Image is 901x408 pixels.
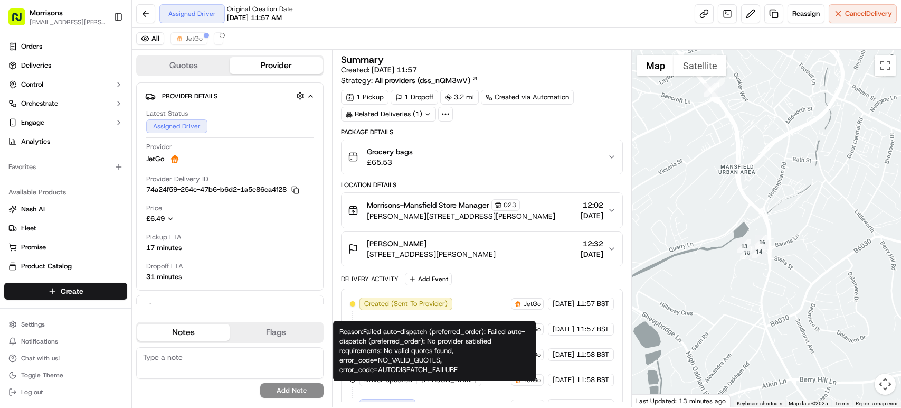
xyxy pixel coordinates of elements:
span: Provider [146,142,172,152]
button: Keyboard shortcuts [737,400,782,407]
button: Settings [4,317,127,332]
div: 16 [755,235,769,249]
span: Settings [21,320,45,329]
button: Quotes [137,57,230,74]
span: £65.53 [367,157,413,168]
button: Show street map [637,55,674,76]
a: Created via Automation [481,90,574,105]
span: 11:58 BST [576,350,609,359]
span: Driver Details [162,304,210,313]
button: Morrisons [30,7,63,18]
span: Analytics [21,137,50,146]
button: Toggle fullscreen view [875,55,896,76]
button: Fleet [4,220,127,237]
span: [PERSON_NAME][STREET_ADDRESS][PERSON_NAME] [367,211,555,221]
span: [PERSON_NAME] [367,238,426,249]
button: Flags [230,324,322,341]
div: 17 minutes [146,243,182,253]
div: 31 minutes [146,272,182,282]
span: Grocery bags [367,146,413,157]
span: [DATE] [581,210,603,221]
button: [PERSON_NAME][STREET_ADDRESS][PERSON_NAME]12:32[DATE] [342,232,622,266]
button: Log out [4,385,127,400]
button: Create [4,283,127,300]
button: [EMAIL_ADDRESS][PERSON_NAME][DOMAIN_NAME] [30,18,105,26]
div: Last Updated: 13 minutes ago [632,394,731,407]
span: [STREET_ADDRESS][PERSON_NAME] [367,249,496,259]
button: Notifications [4,334,127,349]
a: Product Catalog [8,262,123,271]
span: Control [21,80,43,89]
img: Google [634,394,669,407]
div: 1 Pickup [341,90,388,105]
div: 1 [712,78,725,91]
a: Promise [8,243,123,252]
button: Add Event [405,273,452,285]
span: Original Creation Date [227,5,293,13]
img: justeat_logo.png [175,34,184,43]
button: Toggle Theme [4,368,127,383]
div: Favorites [4,159,127,175]
img: justeat_logo.png [168,153,181,165]
span: Dropoff ETA [146,262,183,271]
div: Strategy: [341,75,478,86]
a: Open this area in Google Maps (opens a new window) [634,394,669,407]
span: 11:58 BST [576,375,609,385]
div: 10 [740,246,754,259]
button: Nash AI [4,201,127,218]
div: Reason: Failed auto-dispatch (preferred_order): Failed auto-dispatch (preferred_order): No provid... [333,321,536,381]
span: JetGo [146,154,164,164]
span: Create [61,286,83,296]
div: 13 [737,239,751,253]
span: [DATE] [553,375,574,385]
span: 023 [504,201,516,209]
a: Nash AI [8,205,123,214]
a: Report a map error [856,401,898,406]
button: Orchestrate [4,95,127,112]
span: Promise [21,243,46,252]
span: Nash AI [21,205,45,214]
button: Provider Details [145,87,315,105]
button: JetGo [170,32,207,45]
span: £6.49 [146,214,165,223]
button: 74a24f59-254c-47b6-b6d2-1a5e86ca4f28 [146,185,299,194]
span: 11:57 BST [576,324,609,334]
span: [DATE] [581,249,603,259]
div: 14 [752,245,766,258]
span: Latest Status [146,109,188,118]
span: Toggle Theme [21,371,63,379]
h3: Summary [341,55,384,64]
span: [DATE] 11:57 [372,65,417,75]
button: Notes [137,324,230,341]
button: Product Catalog [4,258,127,275]
span: Pickup ETA [146,233,182,242]
span: Deliveries [21,61,51,70]
span: Created (Sent To Provider) [364,299,448,309]
span: Log out [21,388,43,396]
span: [DATE] 11:57 AM [227,13,282,23]
span: 12:32 [581,238,603,249]
div: Available Products [4,184,127,201]
button: Engage [4,114,127,131]
button: Promise [4,239,127,256]
span: [DATE] [553,324,574,334]
span: [DATE] [553,350,574,359]
button: Map camera controls [875,374,896,395]
div: Delivery Activity [341,275,399,283]
button: Grocery bags£65.53 [342,140,622,174]
a: Orders [4,38,127,55]
button: Morrisons-Mansfield Store Manager023[PERSON_NAME][STREET_ADDRESS][PERSON_NAME]12:02[DATE] [342,193,622,228]
span: Map data ©2025 [789,401,828,406]
span: Reassign [792,9,820,18]
button: Control [4,76,127,93]
a: Analytics [4,133,127,150]
a: All providers (dss_nQM3wV) [375,75,478,86]
span: Created: [341,64,417,75]
span: Orders [21,42,42,51]
span: Engage [21,118,44,127]
span: Morrisons-Mansfield Store Manager [367,200,489,210]
span: Price [146,203,162,213]
div: 1 Dropoff [391,90,438,105]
